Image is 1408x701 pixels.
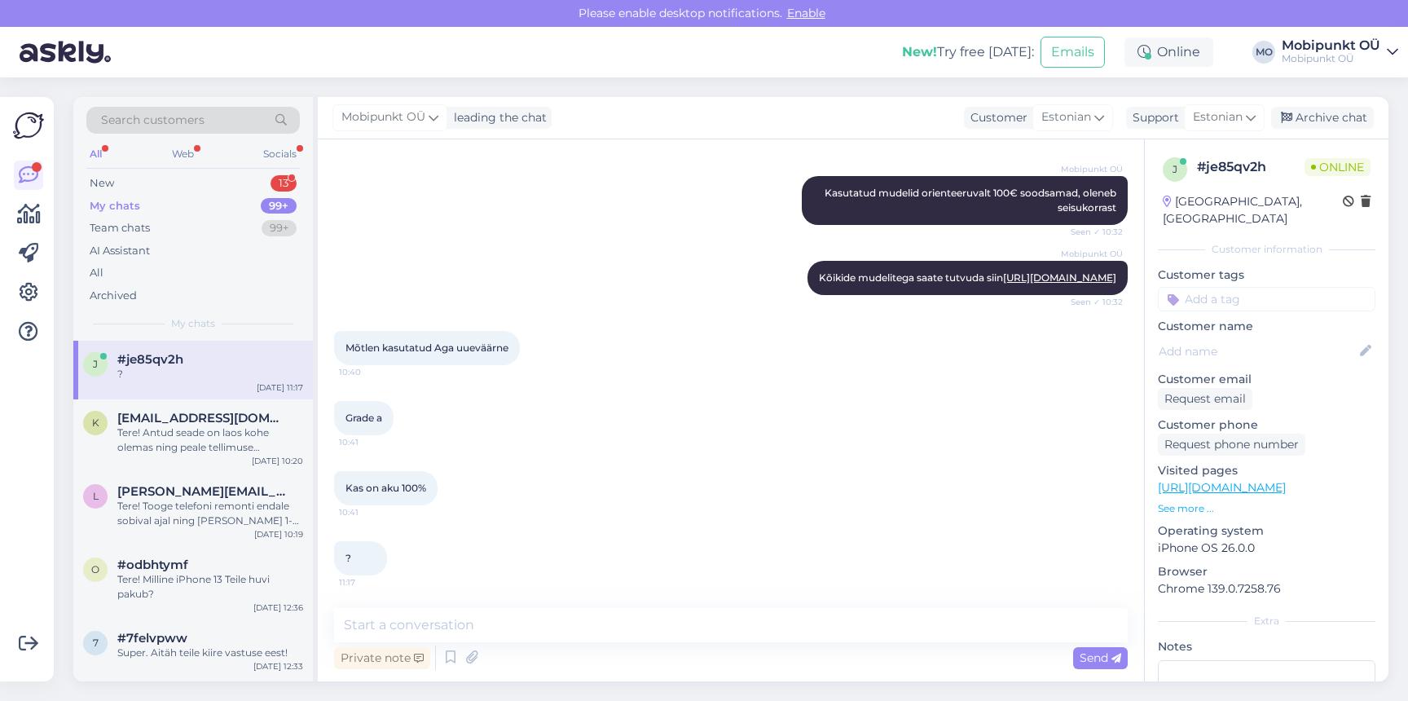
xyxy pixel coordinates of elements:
[1041,37,1105,68] button: Emails
[1197,157,1305,177] div: # je85qv2h
[253,660,303,672] div: [DATE] 12:33
[1126,109,1179,126] div: Support
[1158,522,1375,540] p: Operating system
[13,110,44,141] img: Askly Logo
[447,109,547,126] div: leading the chat
[1062,226,1123,238] span: Seen ✓ 10:32
[1282,52,1380,65] div: Mobipunkt OÜ
[1158,287,1375,311] input: Add a tag
[1041,108,1091,126] span: Estonian
[339,366,400,378] span: 10:40
[1271,107,1374,129] div: Archive chat
[91,563,99,575] span: o
[825,187,1119,214] span: Kasutatud mudelid orienteeruvalt 100€ soodsamad, oleneb seisukorrast
[90,198,140,214] div: My chats
[819,271,1116,284] span: Kõikide mudelitega saate tutvuda siin
[1282,39,1398,65] a: Mobipunkt OÜMobipunkt OÜ
[1158,434,1305,456] div: Request phone number
[169,143,197,165] div: Web
[86,143,105,165] div: All
[252,455,303,467] div: [DATE] 10:20
[1158,480,1286,495] a: [URL][DOMAIN_NAME]
[1158,242,1375,257] div: Customer information
[117,558,188,572] span: #odbhtymf
[964,109,1027,126] div: Customer
[92,417,99,429] span: k
[1305,158,1371,176] span: Online
[1158,318,1375,335] p: Customer name
[253,602,303,614] div: [DATE] 12:36
[1158,417,1375,434] p: Customer phone
[1158,563,1375,580] p: Browser
[1062,296,1123,308] span: Seen ✓ 10:32
[171,316,215,331] span: My chats
[1282,39,1380,52] div: Mobipunkt OÜ
[261,198,297,214] div: 99+
[345,552,351,564] span: ?
[117,425,303,455] div: Tere! Antud seade on laos kohe olemas ning peale tellimuse sooritamist saate selle 1-2 päevaga kä...
[345,482,426,494] span: Kas on aku 100%
[1163,193,1343,227] div: [GEOGRAPHIC_DATA], [GEOGRAPHIC_DATA]
[341,108,425,126] span: Mobipunkt OÜ
[334,647,430,669] div: Private note
[260,143,300,165] div: Socials
[1158,580,1375,597] p: Chrome 139.0.7258.76
[1158,371,1375,388] p: Customer email
[1003,271,1116,284] a: [URL][DOMAIN_NAME]
[1124,37,1213,67] div: Online
[1159,342,1357,360] input: Add name
[117,352,183,367] span: #je85qv2h
[1158,501,1375,516] p: See more ...
[1061,163,1123,175] span: Mobipunkt OÜ
[93,490,99,502] span: l
[117,484,287,499] span: laura-liisavulf@hotmail.com
[262,220,297,236] div: 99+
[339,576,400,589] span: 11:17
[90,220,150,236] div: Team chats
[117,572,303,602] div: Tere! Milline iPhone 13 Teile huvi pakub?
[339,436,400,448] span: 10:41
[902,44,937,60] b: New!
[90,243,150,259] div: AI Assistant
[1080,650,1121,665] span: Send
[117,499,303,528] div: Tere! Tooge telefoni remonti endale sobival ajal ning [PERSON_NAME] 1-2 tunniga vahetatud! :)
[90,265,103,281] div: All
[93,358,98,370] span: j
[1252,41,1275,64] div: MO
[117,631,187,646] span: #7felvpww
[117,646,303,660] div: Super. Aitäh teile kiire vastuse eest!
[1193,108,1243,126] span: Estonian
[1173,163,1177,175] span: j
[254,528,303,540] div: [DATE] 10:19
[117,367,303,381] div: ?
[93,637,99,649] span: 7
[1158,267,1375,284] p: Customer tags
[101,112,205,129] span: Search customers
[345,412,382,424] span: Grade a
[271,175,297,192] div: 13
[1158,540,1375,557] p: iPhone OS 26.0.0
[345,342,508,354] span: Mõtlen kasutatud Aga uueväärne
[1158,614,1375,628] div: Extra
[1158,638,1375,655] p: Notes
[782,6,830,20] span: Enable
[117,411,287,425] span: karmen.aavik@gmail.com
[339,506,400,518] span: 10:41
[1061,248,1123,260] span: Mobipunkt OÜ
[257,381,303,394] div: [DATE] 11:17
[902,42,1034,62] div: Try free [DATE]:
[1158,388,1252,410] div: Request email
[90,288,137,304] div: Archived
[1158,462,1375,479] p: Visited pages
[90,175,114,192] div: New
